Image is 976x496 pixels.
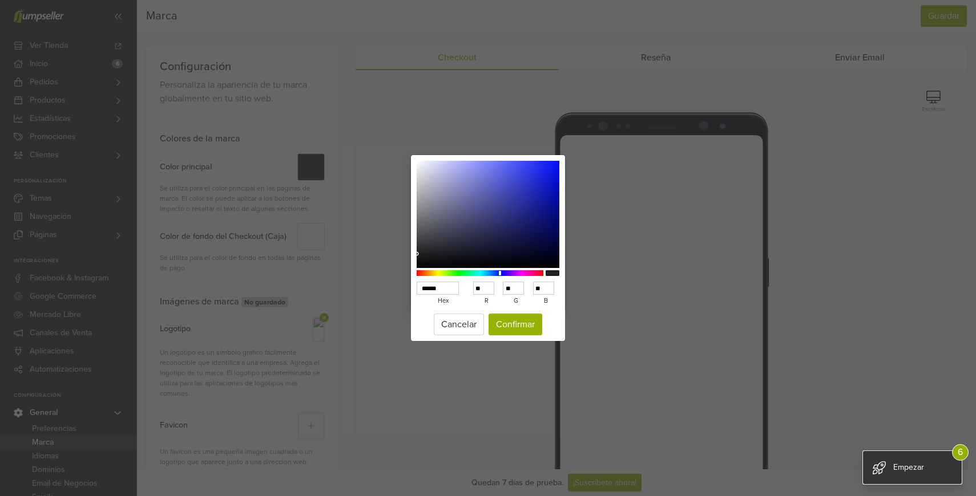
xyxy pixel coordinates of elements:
div: Empezar 6 [863,451,962,484]
span: Empezar [893,462,924,472]
label: hex [417,295,470,308]
label: g [503,295,529,308]
button: Confirmar [489,314,542,335]
button: Cancelar [434,314,484,335]
label: b [533,295,559,308]
span: 6 [952,444,969,461]
label: r [473,295,499,308]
